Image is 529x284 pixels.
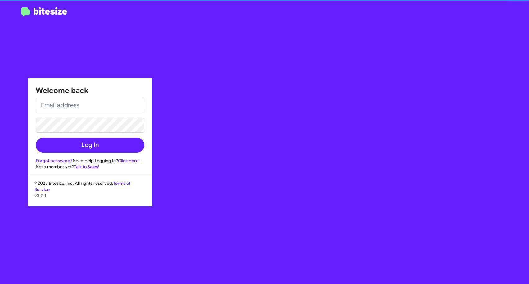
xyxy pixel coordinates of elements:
[36,158,73,163] a: Forgot password?
[28,180,152,206] div: © 2025 Bitesize, Inc. All rights reserved.
[36,164,144,170] div: Not a member yet?
[36,158,144,164] div: Need Help Logging In?
[34,193,146,199] p: v3.0.1
[36,138,144,153] button: Log In
[74,164,99,170] a: Talk to Sales!
[34,180,130,192] a: Terms of Service
[118,158,140,163] a: Click Here!
[36,98,144,113] input: Email address
[36,86,144,95] h1: Welcome back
